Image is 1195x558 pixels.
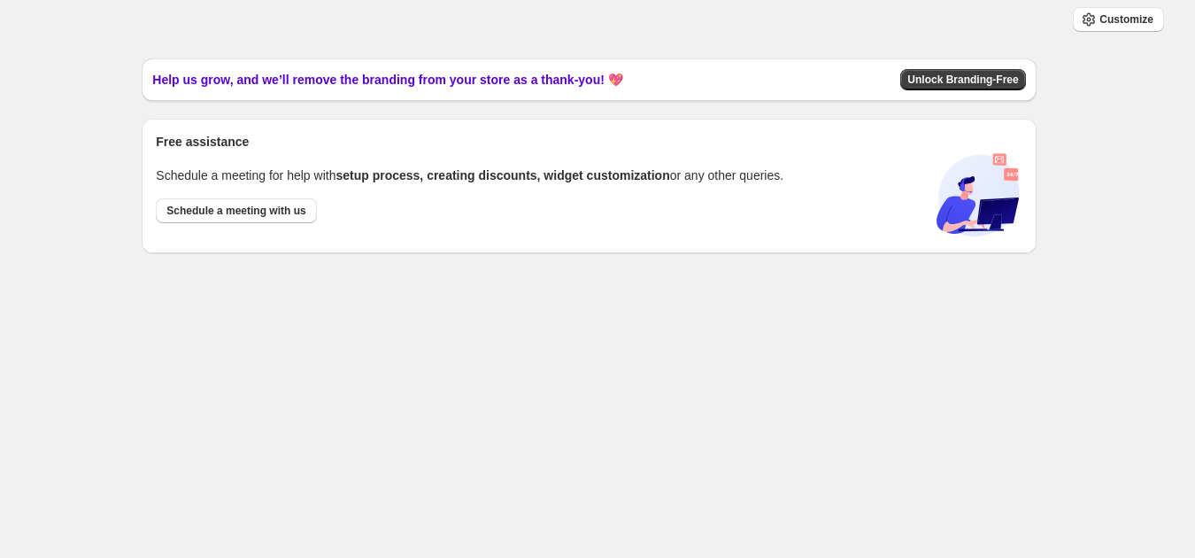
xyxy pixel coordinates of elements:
[1099,12,1153,27] span: Customize
[1073,7,1164,32] button: Customize
[156,167,783,184] p: Schedule a meeting for help with or any other queries.
[156,198,316,223] a: Schedule a meeting with us
[152,71,622,89] span: Help us grow, and we’ll remove the branding from your store as a thank-you! 💖
[907,73,1018,87] span: Unlock Branding-Free
[156,133,249,151] span: Free assistance
[934,151,1022,239] img: book-call-DYLe8nE5.svg
[900,69,1025,90] button: Unlock Branding-Free
[166,204,305,218] span: Schedule a meeting with us
[335,168,669,182] span: setup process, creating discounts, widget customization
